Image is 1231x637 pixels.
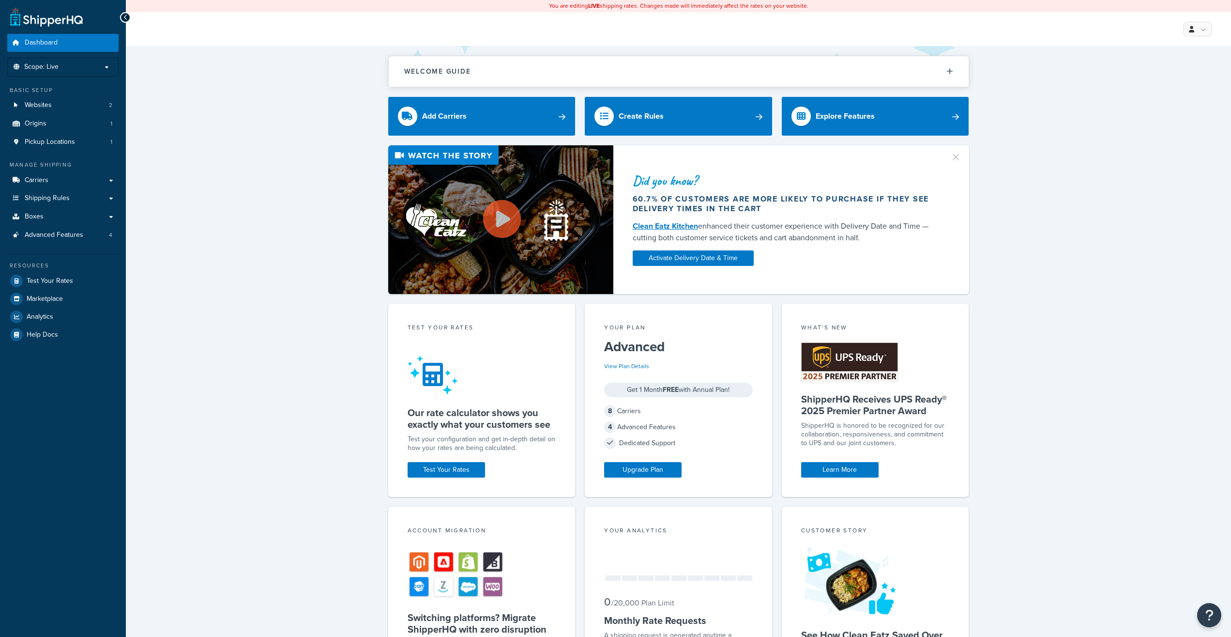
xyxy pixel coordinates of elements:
[7,96,119,114] a: Websites2
[25,176,48,185] span: Carriers
[604,421,616,433] span: 4
[604,615,753,626] h5: Monthly Rate Requests
[27,277,73,285] span: Test Your Rates
[604,462,682,478] a: Upgrade Plan
[816,109,875,123] div: Explore Features
[388,97,576,136] a: Add Carriers
[588,1,600,10] b: LIVE
[611,597,674,608] small: / 20,000 Plan Limit
[25,120,46,128] span: Origins
[109,231,112,239] span: 4
[408,407,556,430] h5: Our rate calculator shows you exactly what your customers see
[27,331,58,339] span: Help Docs
[408,526,556,537] div: Account Migration
[7,133,119,151] a: Pickup Locations1
[7,171,119,189] a: Carriers
[25,213,44,221] span: Boxes
[801,323,950,334] div: What's New
[604,405,616,417] span: 8
[782,97,969,136] a: Explore Features
[604,594,610,610] span: 0
[408,323,556,334] div: Test your rates
[25,101,52,109] span: Websites
[604,420,753,434] div: Advanced Features
[801,421,950,448] p: ShipperHQ is honored to be recognized for our collaboration, responsiveness, and commitment to UP...
[408,435,556,452] div: Test your configuration and get in-depth detail on how your rates are being calculated.
[110,120,112,128] span: 1
[389,56,969,87] button: Welcome Guide
[1197,603,1221,627] button: Open Resource Center
[7,115,119,133] li: Origins
[408,462,485,478] a: Test Your Rates
[604,323,753,334] div: Your Plan
[7,308,119,326] a: Analytics
[109,101,112,109] span: 2
[604,362,649,371] a: View Plan Details
[7,226,119,244] li: Advanced Features
[619,109,664,123] div: Create Rules
[24,63,59,71] span: Scope: Live
[604,339,753,355] h5: Advanced
[633,250,754,266] a: Activate Delivery Date & Time
[7,34,119,52] a: Dashboard
[110,138,112,146] span: 1
[633,194,939,214] div: 60.7% of customers are more likely to purchase if they see delivery times in the cart
[388,145,613,294] img: Video thumbnail
[7,290,119,308] a: Marketplace
[27,313,53,321] span: Analytics
[604,404,753,418] div: Carriers
[633,220,698,232] a: Clean Eatz Kitchen
[422,109,467,123] div: Add Carriers
[7,189,119,207] a: Shipping Rules
[7,96,119,114] li: Websites
[7,272,119,290] a: Test Your Rates
[7,262,119,270] div: Resources
[25,138,75,146] span: Pickup Locations
[604,383,753,397] div: Get 1 Month with Annual Plan!
[7,133,119,151] li: Pickup Locations
[604,526,753,537] div: Your Analytics
[663,385,679,395] strong: FREE
[25,231,83,239] span: Advanced Features
[7,326,119,343] a: Help Docs
[801,526,950,537] div: Customer Story
[604,436,753,450] div: Dedicated Support
[27,295,63,303] span: Marketplace
[7,161,119,169] div: Manage Shipping
[633,174,939,187] div: Did you know?
[7,226,119,244] a: Advanced Features4
[25,194,70,202] span: Shipping Rules
[7,115,119,133] a: Origins1
[25,39,58,47] span: Dashboard
[633,220,939,244] div: enhanced their customer experience with Delivery Date and Time — cutting both customer service ti...
[408,612,556,635] h5: Switching platforms? Migrate ShipperHQ with zero disruption
[7,86,119,94] div: Basic Setup
[801,393,950,417] h5: ShipperHQ Receives UPS Ready® 2025 Premier Partner Award
[801,462,879,478] a: Learn More
[7,208,119,226] a: Boxes
[585,97,772,136] a: Create Rules
[404,68,471,75] h2: Welcome Guide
